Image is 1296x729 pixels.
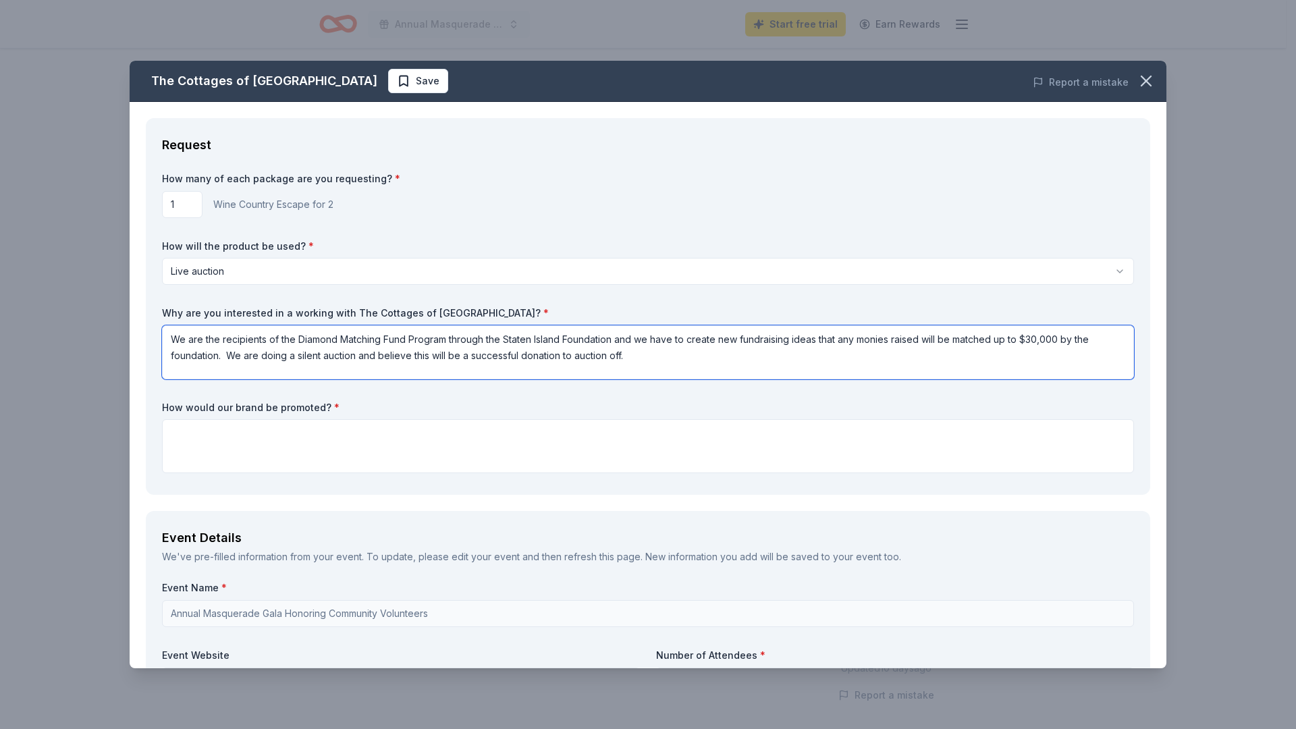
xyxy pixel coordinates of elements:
div: Wine Country Escape for 2 [213,196,333,213]
label: How will the product be used? [162,240,1134,253]
textarea: We are the recipients of the Diamond Matching Fund Program through the Staten Island Foundation a... [162,325,1134,379]
div: Event Details [162,527,1134,549]
button: Save [388,69,448,93]
label: Event Website [162,649,640,662]
label: Event Name [162,581,1134,595]
label: Why are you interested in a working with The Cottages of [GEOGRAPHIC_DATA]? [162,306,1134,320]
div: We've pre-filled information from your event. To update, please edit your event and then refresh ... [162,549,1134,565]
label: Number of Attendees [656,649,1134,662]
span: Save [416,73,439,89]
label: How would our brand be promoted? [162,401,1134,414]
label: How many of each package are you requesting? [162,172,1134,186]
button: Report a mistake [1033,74,1129,90]
div: The Cottages of [GEOGRAPHIC_DATA] [151,70,377,92]
div: Request [162,134,1134,156]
